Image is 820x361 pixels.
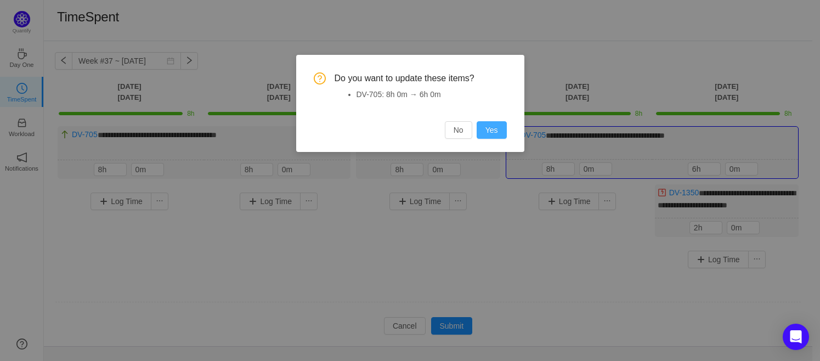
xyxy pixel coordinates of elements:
i: icon: question-circle [314,72,326,84]
button: No [445,121,472,139]
li: DV-705: 8h 0m → 6h 0m [357,89,507,100]
button: Yes [477,121,507,139]
span: Do you want to update these items? [335,72,507,84]
div: Open Intercom Messenger [783,324,809,350]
